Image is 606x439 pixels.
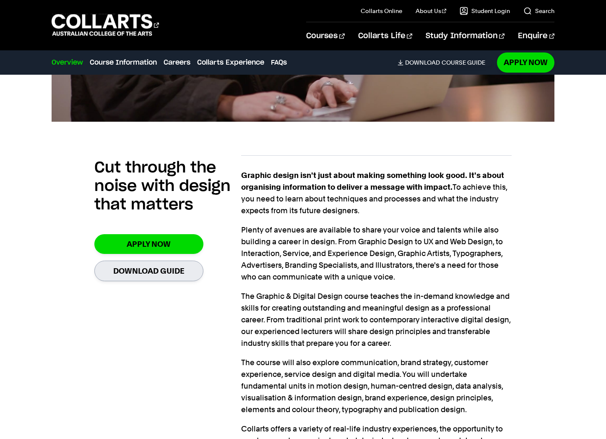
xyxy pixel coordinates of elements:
[358,22,412,50] a: Collarts Life
[94,234,203,254] a: Apply Now
[241,170,512,217] p: To achieve this, you need to learn about techniques and processes and what the industry expects f...
[398,59,492,66] a: DownloadCourse Guide
[361,7,402,15] a: Collarts Online
[94,261,203,281] a: Download Guide
[241,290,512,349] p: The Graphic & Digital Design course teaches the in-demand knowledge and skills for creating outst...
[94,159,241,214] h2: Cut through the noise with design that matters
[523,7,554,15] a: Search
[460,7,510,15] a: Student Login
[241,171,504,191] strong: Graphic design isn't just about making something look good. It's about organising information to ...
[90,57,157,68] a: Course Information
[52,13,159,37] div: Go to homepage
[241,357,512,415] p: The course will also explore communication, brand strategy, customer experience, service design a...
[164,57,190,68] a: Careers
[426,22,505,50] a: Study Information
[416,7,447,15] a: About Us
[52,57,83,68] a: Overview
[271,57,287,68] a: FAQs
[306,22,344,50] a: Courses
[241,224,512,283] p: Plenty of avenues are available to share your voice and talents while also building a career in d...
[518,22,554,50] a: Enquire
[405,59,440,66] span: Download
[197,57,264,68] a: Collarts Experience
[497,52,554,72] a: Apply Now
